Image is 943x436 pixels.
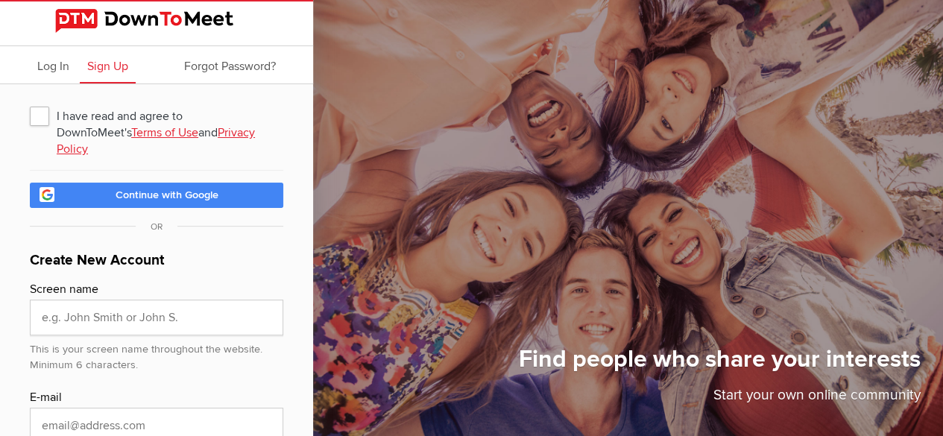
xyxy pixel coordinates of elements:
h1: Create New Account [30,250,283,280]
p: Start your own online community [519,385,921,414]
div: Screen name [30,280,283,300]
span: Log In [37,59,69,74]
a: Continue with Google [30,183,283,208]
div: E-mail [30,388,283,408]
a: Forgot Password? [177,46,283,83]
a: Terms of Use [131,125,198,140]
a: Log In [30,46,77,83]
img: DownToMeet [55,9,258,33]
span: I have read and agree to DownToMeet's and [30,102,283,129]
div: This is your screen name throughout the website. Minimum 6 characters. [30,335,283,373]
h1: Find people who share your interests [519,344,921,385]
span: Continue with Google [116,189,218,201]
input: e.g. John Smith or John S. [30,300,283,335]
a: Sign Up [80,46,136,83]
span: Forgot Password? [184,59,276,74]
span: OR [136,221,177,233]
span: Sign Up [87,59,128,74]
